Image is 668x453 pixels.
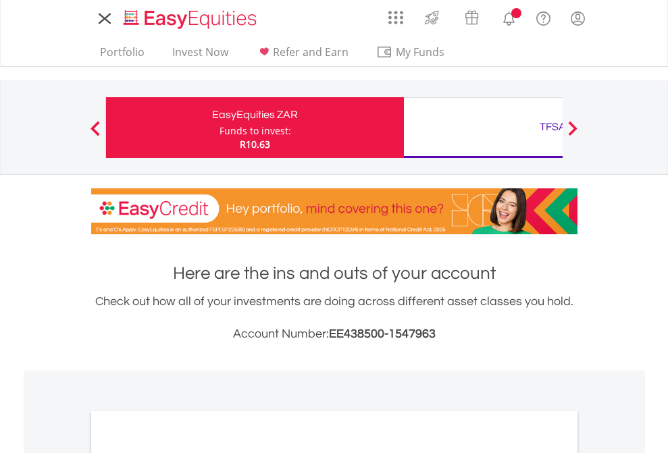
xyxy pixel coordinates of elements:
a: AppsGrid [380,3,412,25]
a: Notifications [492,3,526,30]
img: grid-menu-icon.svg [388,10,403,25]
a: Vouchers [452,3,492,28]
a: FAQ's and Support [526,3,561,30]
a: Home page [118,3,262,30]
button: Next [559,128,586,141]
img: EasyCredit Promotion Banner [91,188,577,234]
a: Invest Now [167,45,234,66]
span: EE438500-1547963 [329,327,436,340]
div: Funds to invest: [220,124,291,138]
h1: Here are the ins and outs of your account [91,261,577,286]
div: Check out how all of your investments are doing across different asset classes you hold. [91,292,577,344]
div: EasyEquities ZAR [114,105,396,124]
img: EasyEquities_Logo.png [121,8,262,30]
span: R10.63 [240,138,270,151]
h3: Account Number: [91,325,577,344]
img: vouchers-v2.svg [461,7,483,28]
span: Refer and Earn [273,45,349,59]
span: My Funds [376,43,465,61]
a: Refer and Earn [251,45,354,66]
button: Previous [82,128,109,141]
img: thrive-v2.svg [421,7,443,28]
a: My Profile [561,3,595,33]
a: Portfolio [95,45,150,66]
